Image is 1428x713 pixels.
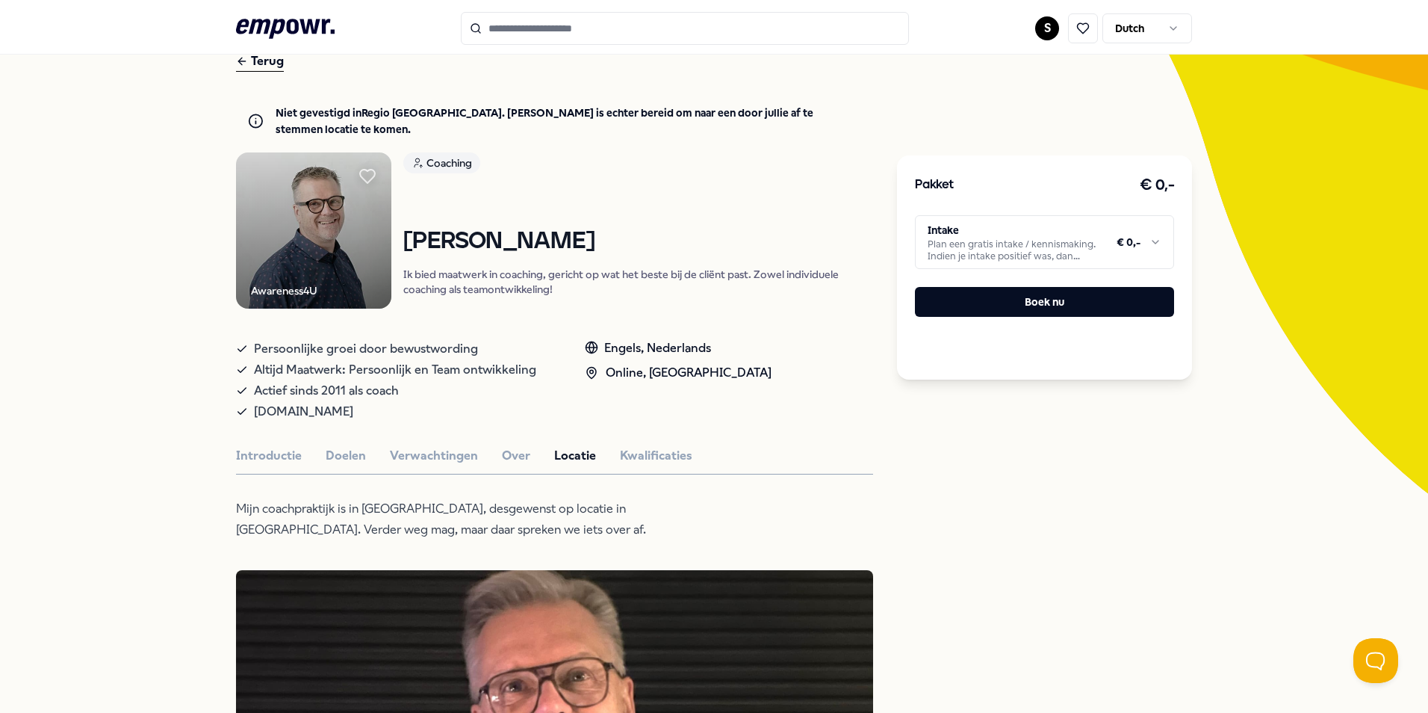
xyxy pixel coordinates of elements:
img: Product Image [236,152,391,308]
div: Terug [236,52,284,72]
div: Online, [GEOGRAPHIC_DATA] [585,363,772,383]
button: Over [502,446,530,466]
div: Engels, Nederlands [585,339,772,358]
span: Actief sinds 2011 als coach [254,380,399,401]
p: Mijn coachpraktijk is in [GEOGRAPHIC_DATA], desgewenst op locatie in [GEOGRAPHIC_DATA]. Verder we... [236,499,721,540]
p: Ik bied maatwerk in coaching, gericht op wat het beste bij de cliënt past. Zowel individuele coac... [403,267,873,297]
button: S [1035,16,1059,40]
h3: € 0,- [1140,173,1175,197]
button: Doelen [326,446,366,466]
button: Verwachtingen [390,446,478,466]
span: Persoonlijke groei door bewustwording [254,339,478,359]
a: Coaching [403,152,873,179]
button: Kwalificaties [620,446,692,466]
button: Boek nu [915,287,1174,317]
input: Search for products, categories or subcategories [461,12,909,45]
p: Niet gevestigd in . [PERSON_NAME] is echter bereid om naar een door jullie af te stemmen locatie ... [276,105,862,138]
span: [DOMAIN_NAME] [254,401,353,422]
iframe: Help Scout Beacon - Open [1353,638,1398,683]
b: Regio [GEOGRAPHIC_DATA] [361,107,502,119]
div: Coaching [403,152,480,173]
button: Introductie [236,446,302,466]
button: Locatie [554,446,596,466]
span: Altijd Maatwerk: Persoonlijk en Team ontwikkeling [254,359,536,380]
h1: [PERSON_NAME] [403,229,873,255]
div: Awareness4U [251,283,317,299]
h3: Pakket [915,176,954,195]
